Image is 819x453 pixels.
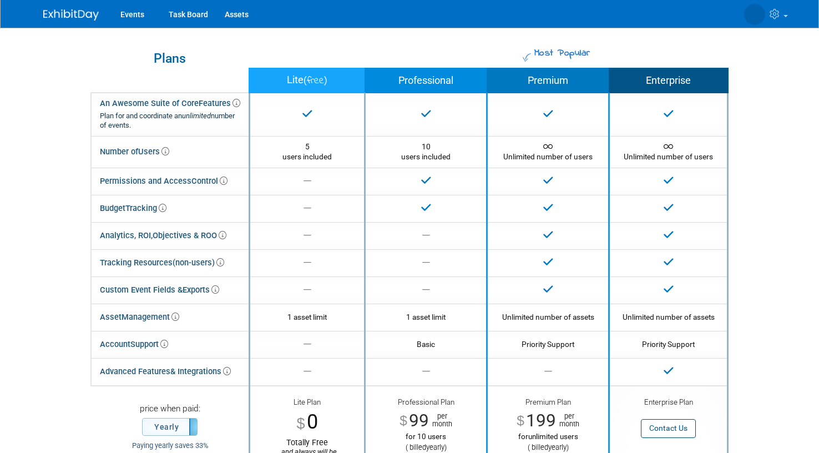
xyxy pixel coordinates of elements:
[374,443,478,452] div: ( billed )
[496,443,600,452] div: ( billed )
[100,282,219,298] div: Custom Event Fields &
[548,443,567,451] span: yearly
[365,68,487,93] th: Professional
[517,414,524,428] span: $
[138,147,169,157] span: Users
[182,112,211,120] i: unlimited
[618,397,719,409] div: Enterprise Plan
[526,410,556,431] span: 199
[173,258,224,268] span: (non-users)
[624,142,713,161] span: Unlimited number of users
[100,336,168,353] div: Account
[496,432,600,441] div: unlimited users
[122,312,179,322] span: Management
[259,397,356,409] div: Lite Plan
[374,339,478,349] div: Basic
[143,419,197,435] label: Yearly
[374,142,478,162] div: 10 users included
[374,432,478,441] div: for 10 users
[304,75,307,85] span: (
[97,52,243,65] div: Plans
[503,142,593,161] span: Unlimited number of users
[533,46,590,61] span: Most Popular
[125,203,166,213] span: Tracking
[191,176,228,186] span: Control
[374,312,478,322] div: 1 asset limit
[100,200,166,217] div: Budget
[307,410,318,434] span: 0
[609,68,728,93] th: Enterprise
[183,285,219,295] span: Exports
[618,312,719,322] div: Unlimited number of assets
[296,416,305,431] span: $
[100,364,231,380] div: Advanced Features
[100,173,228,189] div: Permissions and Access
[496,339,600,349] div: Priority Support
[99,441,240,451] div: Paying yearly saves 33%
[618,339,719,349] div: Priority Support
[400,414,407,428] span: $
[496,312,600,322] div: Unlimited number of assets
[641,419,696,437] button: Contact Us
[43,9,99,21] img: ExhibitDay
[259,142,356,162] div: 5 users included
[374,397,478,410] div: Professional Plan
[429,412,452,428] span: per month
[426,443,444,451] span: yearly
[100,255,224,271] div: Tracking Resources
[307,73,324,88] span: free
[744,4,765,25] img: Lori Northeim
[250,68,365,93] th: Lite
[100,228,226,244] div: Objectives & ROO
[199,98,240,108] span: Features
[487,68,609,93] th: Premium
[259,312,356,322] div: 1 asset limit
[100,230,153,240] span: Analytics, ROI,
[170,366,231,376] span: & Integrations
[100,98,240,130] div: An Awesome Suite of Core
[409,410,429,431] span: 99
[99,403,240,418] div: price when paid:
[496,397,600,410] div: Premium Plan
[324,75,327,85] span: )
[556,412,579,428] span: per month
[100,112,240,130] div: Plan for and coordinate an number of events.
[100,309,179,325] div: Asset
[100,144,169,160] div: Number of
[518,432,528,441] span: for
[130,339,168,349] span: Support
[523,53,531,62] img: Most Popular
